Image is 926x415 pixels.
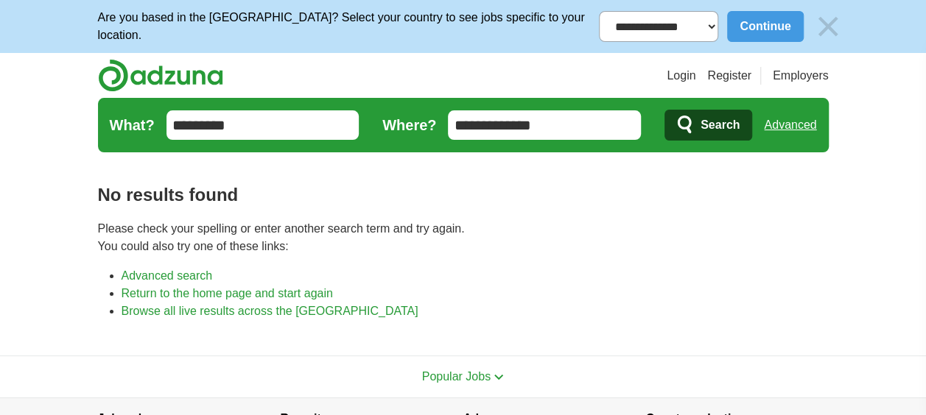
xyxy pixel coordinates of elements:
a: Return to the home page and start again [122,287,333,299]
button: Continue [727,11,803,42]
span: Search [701,110,740,140]
a: Browse all live results across the [GEOGRAPHIC_DATA] [122,305,418,317]
a: Employers [773,67,829,85]
img: toggle icon [494,374,504,380]
label: Where? [382,114,436,136]
img: icon_close_no_bg.svg [813,11,843,42]
span: Popular Jobs [422,370,491,383]
p: Are you based in the [GEOGRAPHIC_DATA]? Select your country to see jobs specific to your location. [98,9,600,44]
label: What? [110,114,155,136]
a: Advanced search [122,269,213,282]
img: Adzuna logo [98,59,223,92]
a: Login [667,67,695,85]
h1: No results found [98,182,829,208]
p: Please check your spelling or enter another search term and try again. You could also try one of ... [98,220,829,255]
a: Register [707,67,751,85]
a: Advanced [764,110,816,140]
button: Search [664,110,752,141]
